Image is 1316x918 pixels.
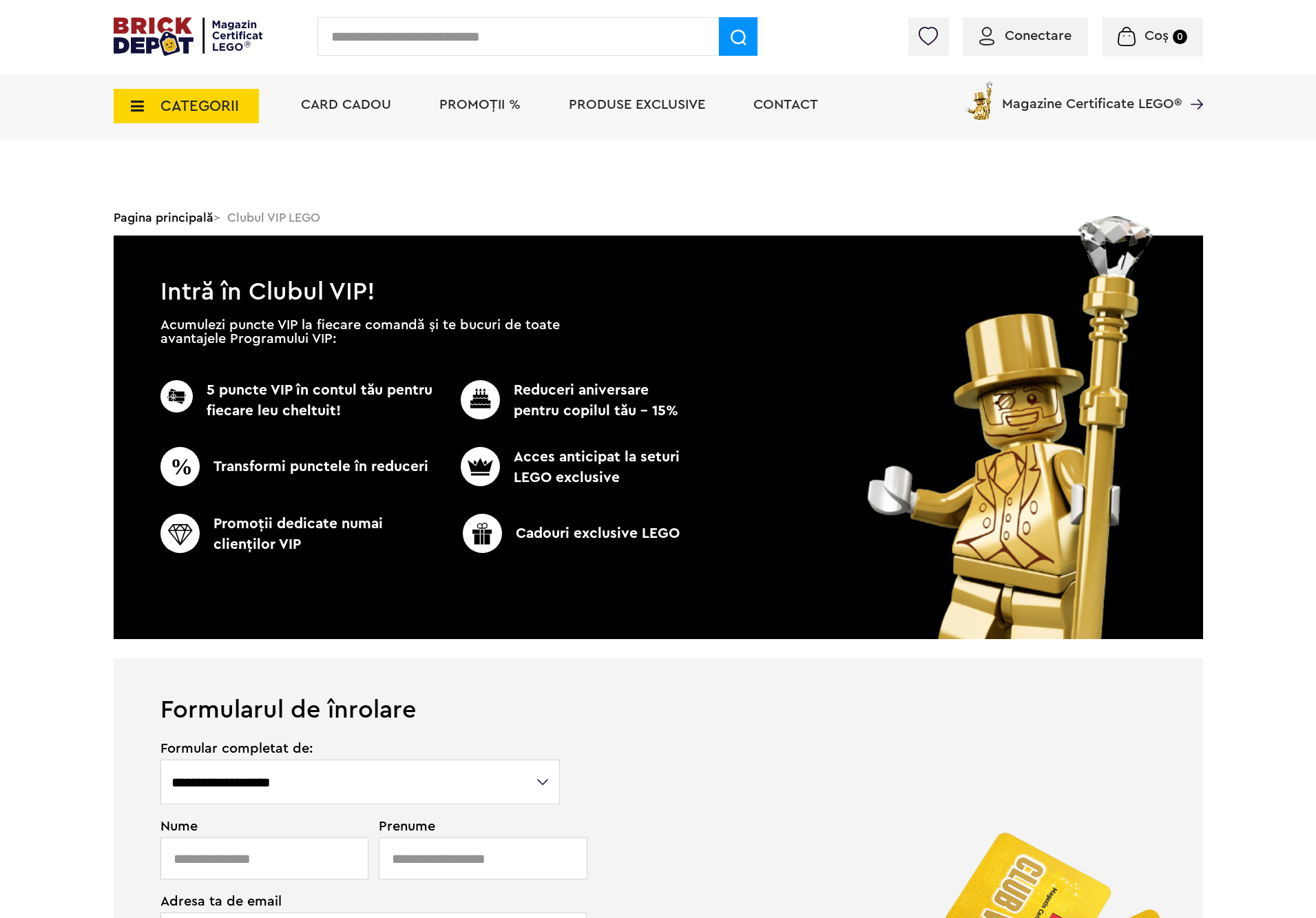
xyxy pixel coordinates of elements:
[438,380,685,421] p: Reduceri aniversare pentru copilul tău - 15%
[160,380,193,413] img: CC_BD_Green_chek_mark
[979,29,1072,43] a: Conectare
[160,318,560,346] p: Acumulezi puncte VIP la fiecare comandă și te bucuri de toate avantajele Programului VIP:
[114,211,213,224] a: Pagina principală
[439,98,521,112] a: PROMOȚII %
[1005,29,1072,43] span: Conectare
[160,514,200,553] img: CC_BD_Green_chek_mark
[114,200,1203,236] div: > Clubul VIP LEGO
[160,820,362,833] span: Nume
[1182,79,1203,93] a: Magazine Certificate LEGO®
[160,514,438,555] p: Promoţii dedicate numai clienţilor VIP
[569,98,705,112] a: Produse exclusive
[753,98,818,112] a: Contact
[114,236,1203,299] h1: Intră în Clubul VIP!
[379,820,562,833] span: Prenume
[160,895,562,908] span: Adresa ta de email
[114,658,1203,722] h1: Formularul de înrolare
[463,514,502,553] img: CC_BD_Green_chek_mark
[160,447,438,486] p: Transformi punctele în reduceri
[438,447,685,488] p: Acces anticipat la seturi LEGO exclusive
[461,447,500,486] img: CC_BD_Green_chek_mark
[160,380,438,421] p: 5 puncte VIP în contul tău pentru fiecare leu cheltuit!
[1002,79,1182,111] span: Magazine Certificate LEGO®
[1173,30,1187,44] small: 0
[432,514,710,553] p: Cadouri exclusive LEGO
[848,216,1174,639] img: vip_page_image
[160,447,200,486] img: CC_BD_Green_chek_mark
[160,98,239,114] span: CATEGORII
[1145,29,1169,43] span: Coș
[461,380,500,419] img: CC_BD_Green_chek_mark
[160,742,562,755] span: Formular completat de:
[301,98,391,112] a: Card Cadou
